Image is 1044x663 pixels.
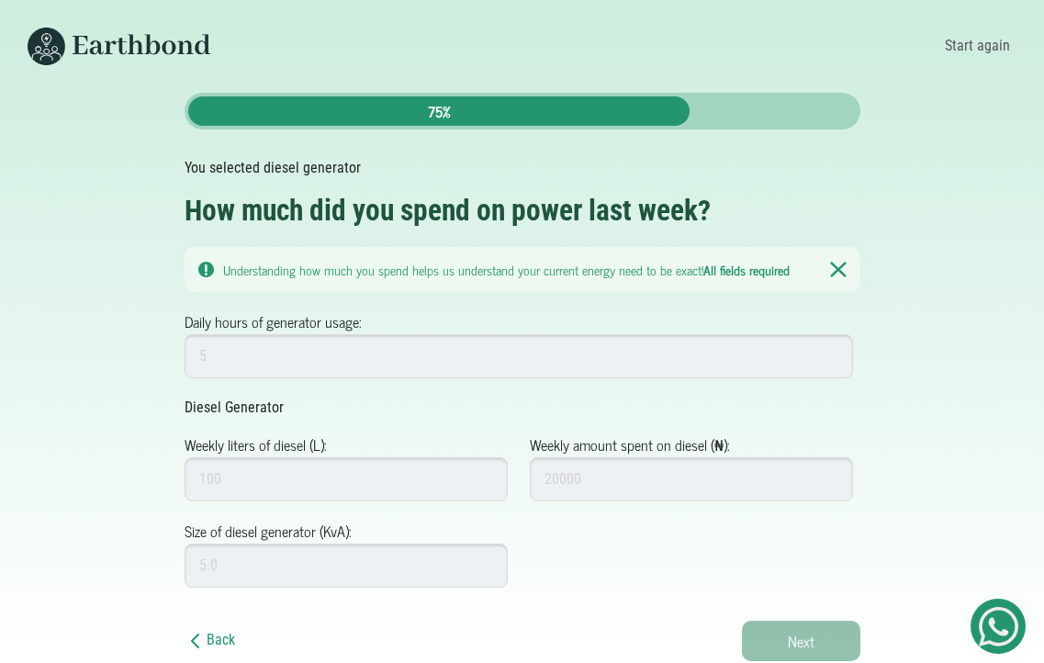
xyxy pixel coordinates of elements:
label: Size of diesel generator (KvA): [185,520,352,542]
input: 5.0 [185,544,509,588]
button: Next [742,621,860,661]
label: Weekly amount spent on diesel (₦): [530,433,730,455]
p: You selected diesel generator [185,157,860,179]
label: Daily hours of generator usage: [185,310,362,332]
img: Notication Pane Caution Icon [198,262,214,277]
img: Notication Pane Close Icon [830,261,846,278]
strong: All fields required [703,259,790,280]
a: Start again [938,30,1016,62]
h2: How much did you spend on power last week? [185,194,860,229]
input: 5 [185,334,854,378]
img: Earthbond's long logo for desktop view [28,28,211,65]
a: Back [185,631,235,648]
small: Understanding how much you spend helps us understand your current energy need to be exact! [223,259,790,280]
p: Diesel Generator [185,397,860,419]
img: Get Started On Earthbond Via Whatsapp [979,607,1018,646]
input: 20000 [530,457,854,501]
div: 75% [188,96,690,126]
input: 100 [185,457,509,501]
label: Weekly liters of diesel (L): [185,433,327,455]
